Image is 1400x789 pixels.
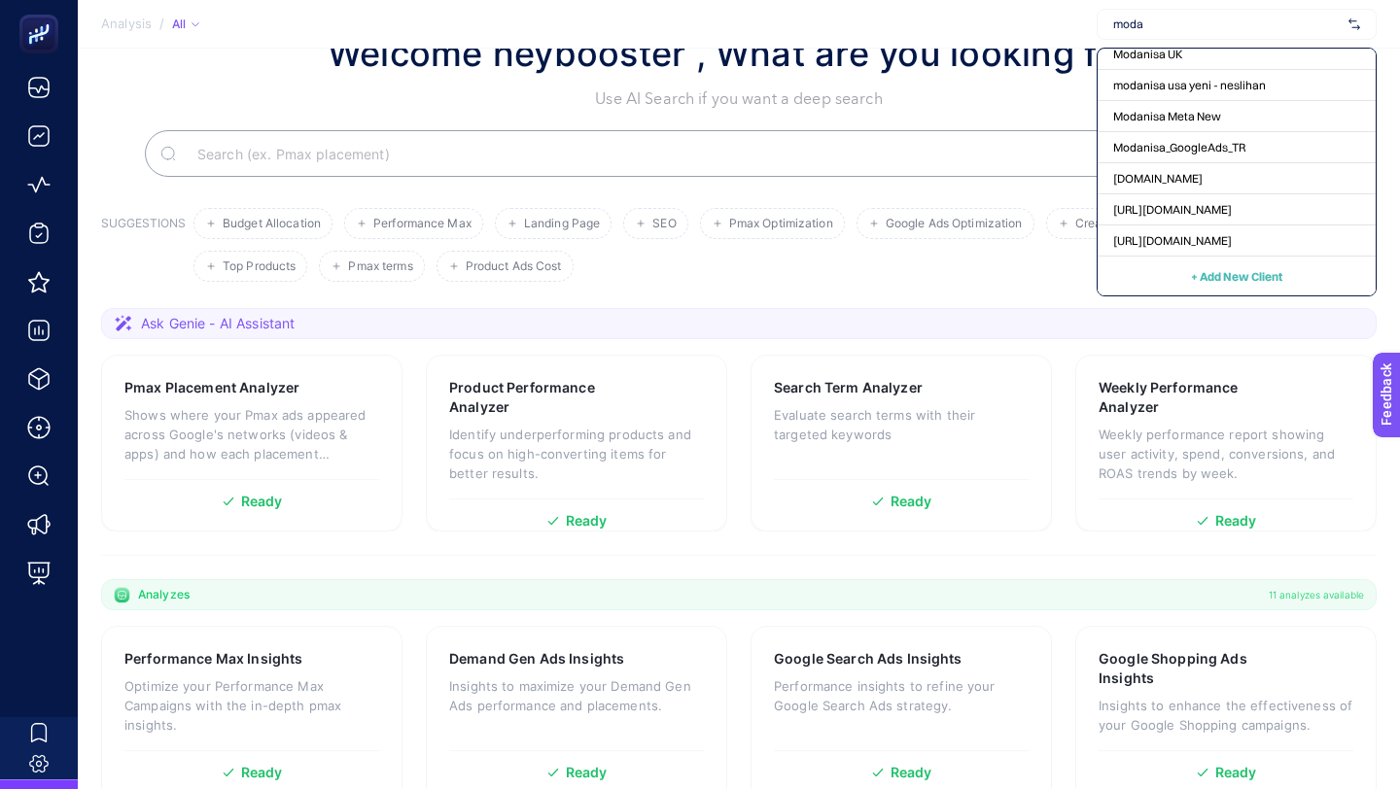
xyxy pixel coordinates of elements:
h3: Pmax Placement Analyzer [124,378,299,397]
p: Insights to enhance the effectiveness of your Google Shopping campaigns. [1099,696,1353,735]
h3: SUGGESTIONS [101,216,186,282]
p: Weekly performance report showing user activity, spend, conversions, and ROAS trends by week. [1099,425,1353,483]
span: Pmax Optimization [729,217,833,231]
span: Ready [1215,766,1257,779]
span: 11 analyzes available [1269,587,1364,602]
h3: Google Shopping Ads Insights [1099,649,1292,688]
span: Modanisa UK [1113,47,1182,62]
p: Performance insights to refine your Google Search Ads strategy. [774,676,1029,715]
p: Identify underperforming products and focus on high-converting items for better results. [449,425,704,483]
span: Ready [566,766,608,779]
span: Ready [566,514,608,528]
span: Ready [1215,514,1257,528]
h3: Weekly Performance Analyzer [1099,378,1292,417]
p: Insights to maximize your Demand Gen Ads performance and placements. [449,676,704,715]
span: Budget Allocation [223,217,321,231]
span: Landing Page [524,217,600,231]
span: SEO [652,217,676,231]
p: Optimize your Performance Max Campaigns with the in-depth pmax insights. [124,676,379,735]
a: Weekly Performance AnalyzerWeekly performance report showing user activity, spend, conversions, a... [1075,355,1377,532]
span: Modanisa_GoogleAds_TR [1113,140,1245,155]
a: Search Term AnalyzerEvaluate search terms with their targeted keywordsReady [751,355,1052,532]
span: Analyzes [138,587,190,602]
span: [DOMAIN_NAME] [1113,171,1203,187]
a: Pmax Placement AnalyzerShows where your Pmax ads appeared across Google's networks (videos & apps... [101,355,402,532]
span: Top Products [223,259,296,274]
span: Pmax terms [348,259,412,274]
button: + Add New Client [1191,264,1282,288]
span: Ready [241,766,283,779]
h3: Google Search Ads Insights [774,649,962,669]
span: modanisa usa yeni - neslihan [1113,78,1266,93]
span: Ask Genie - AI Assistant [141,314,295,333]
h3: Performance Max Insights [124,649,302,669]
span: Google Ads Optimization [886,217,1023,231]
span: [URL][DOMAIN_NAME] [1113,233,1232,249]
span: Performance Max [373,217,472,231]
span: / [159,16,164,31]
span: Modanisa Meta New [1113,109,1221,124]
input: mediamarkt.com.tr [1113,17,1341,32]
p: Evaluate search terms with their targeted keywords [774,405,1029,444]
span: Ready [241,495,283,508]
h3: Product Performance Analyzer [449,378,643,417]
span: Feedback [12,6,74,21]
span: [URL][DOMAIN_NAME] [1113,202,1232,218]
span: Ready [891,766,932,779]
span: Analysis [101,17,152,32]
h1: Welcome heybooster , What are you looking for? [328,27,1150,80]
p: Use AI Search if you want a deep search [328,87,1150,111]
img: svg%3e [1348,15,1360,34]
span: + Add New Client [1191,269,1282,284]
h3: Search Term Analyzer [774,378,923,397]
a: Product Performance AnalyzerIdentify underperforming products and focus on high-converting items ... [426,355,727,532]
h3: Demand Gen Ads Insights [449,649,624,669]
p: Shows where your Pmax ads appeared across Google's networks (videos & apps) and how each placemen... [124,405,379,463]
span: Product Ads Cost [466,259,562,274]
span: Creatives [1075,217,1129,231]
input: Search [182,126,1179,181]
div: All [172,17,199,32]
span: Ready [891,495,932,508]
